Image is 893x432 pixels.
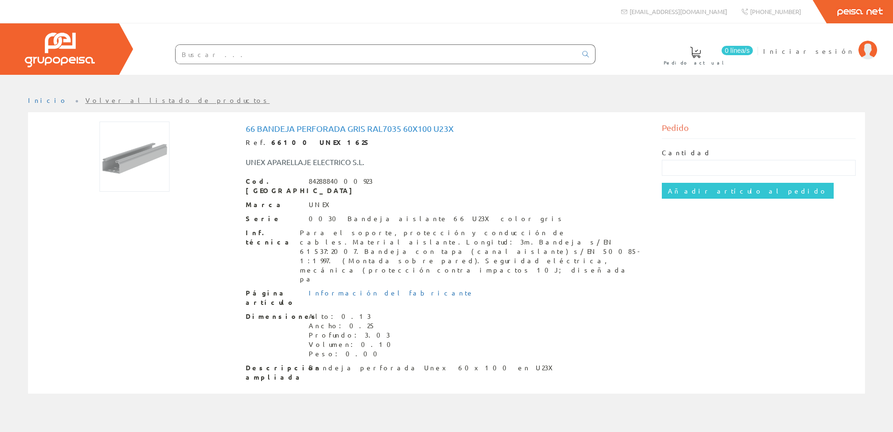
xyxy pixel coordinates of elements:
[176,45,577,64] input: Buscar ...
[25,33,95,67] img: Grupo Peisa
[309,177,373,186] div: 8428884000923
[763,39,877,48] a: Iniciar sesión
[246,124,648,133] h1: 66 Bandeja perforada gris RAL7035 60x100 U23X
[662,148,711,158] label: Cantidad
[763,46,854,56] span: Iniciar sesión
[309,331,397,340] div: Profundo: 3.03
[246,138,648,147] div: Ref.
[630,7,727,15] span: [EMAIL_ADDRESS][DOMAIN_NAME]
[85,96,270,104] a: Volver al listado de productos
[722,46,753,55] span: 0 línea/s
[750,7,801,15] span: [PHONE_NUMBER]
[28,96,68,104] a: Inicio
[246,312,302,321] span: Dimensiones
[309,214,565,223] div: 0030 Bandeja aislante 66 U23X color gris
[309,321,397,331] div: Ancho: 0.25
[662,122,856,139] div: Pedido
[99,122,170,192] img: Foto artículo 66 Bandeja perforada gris RAL7035 60x100 U23X (150x150)
[246,177,302,195] span: Cod. [GEOGRAPHIC_DATA]
[309,288,474,297] a: Información del fabricante
[309,349,397,359] div: Peso: 0.00
[246,288,302,307] span: Página artículo
[309,200,335,209] div: UNEX
[271,138,370,146] strong: 66100 UNEX1625
[300,228,648,284] div: Para el soporte, protección y conducción de cables.Material aislante.Longitud: 3m.Bandeja s/EN 61...
[246,363,302,382] span: Descripción ampliada
[246,200,302,209] span: Marca
[246,228,293,247] span: Inf. técnica
[309,312,397,321] div: Alto: 0.13
[246,214,302,223] span: Serie
[309,340,397,349] div: Volumen: 0.10
[664,58,727,67] span: Pedido actual
[662,183,834,199] input: Añadir artículo al pedido
[239,157,482,167] div: UNEX APARELLAJE ELECTRICO S.L.
[309,363,559,373] div: Bandeja perforada Unex 60x100 en U23X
